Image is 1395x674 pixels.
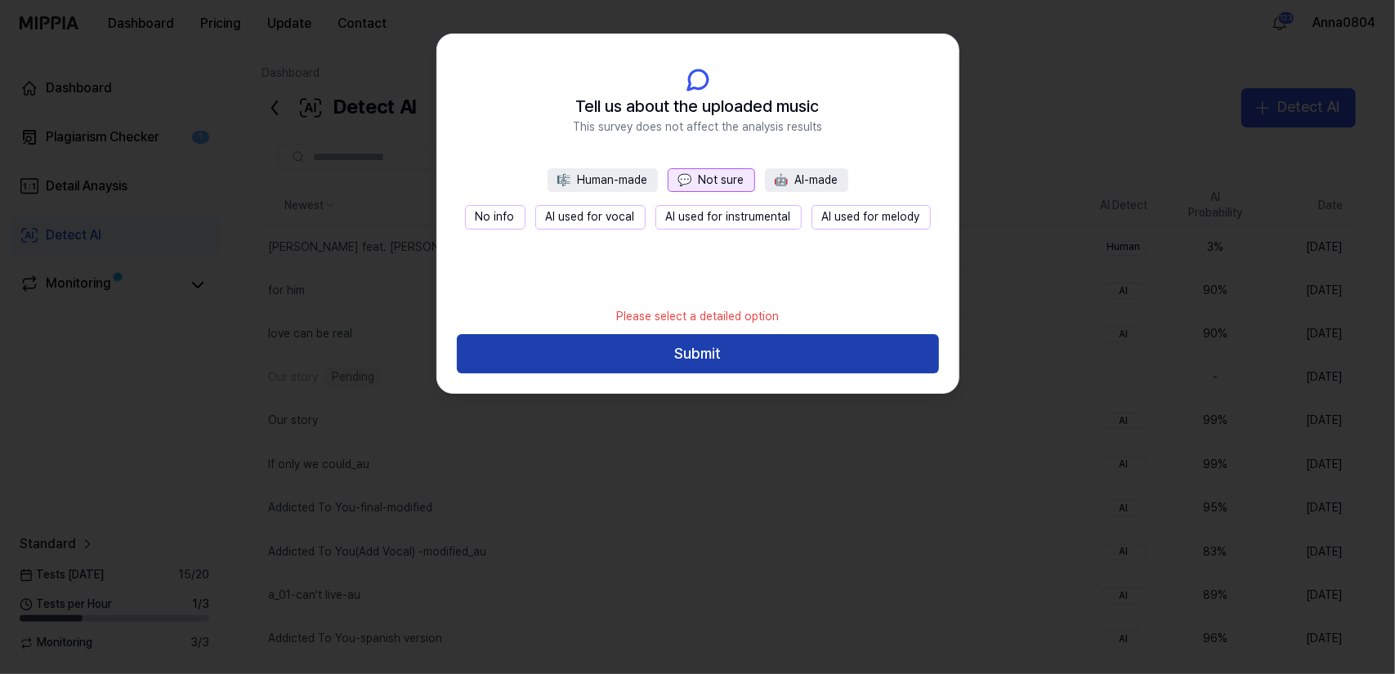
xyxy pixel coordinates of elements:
button: 🎼Human-made [548,168,658,193]
button: AI used for vocal [535,205,646,230]
span: Tell us about the uploaded music [576,93,820,119]
span: 💬 [678,173,692,186]
button: AI used for instrumental [655,205,802,230]
span: This survey does not affect the analysis results [573,119,822,136]
button: AI used for melody [812,205,931,230]
span: 🎼 [557,173,571,186]
span: 🤖 [775,173,789,186]
button: 🤖AI-made [765,168,848,193]
div: Please select a detailed option [606,299,789,335]
button: 💬Not sure [668,168,755,193]
button: Submit [457,334,939,373]
button: No info [465,205,525,230]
